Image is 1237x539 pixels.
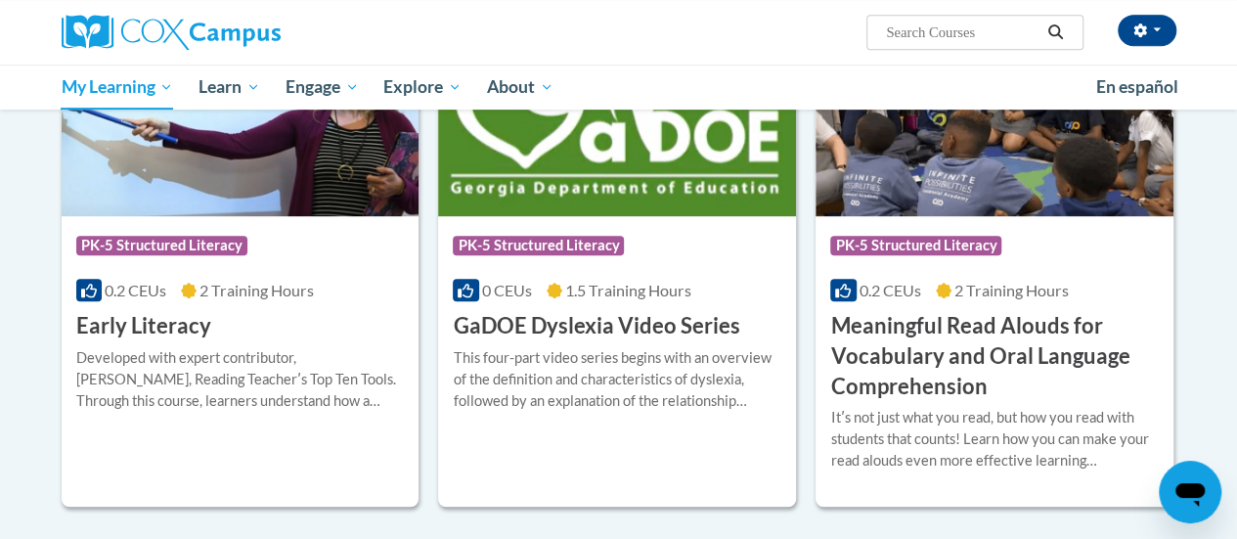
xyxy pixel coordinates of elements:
[860,281,921,299] span: 0.2 CEUs
[47,65,1191,110] div: Main menu
[830,236,1001,255] span: PK-5 Structured Literacy
[199,75,260,99] span: Learn
[1040,21,1070,44] button: Search
[830,407,1159,472] div: Itʹs not just what you read, but how you read with students that counts! Learn how you can make y...
[49,65,187,110] a: My Learning
[286,75,359,99] span: Engage
[76,311,211,341] h3: Early Literacy
[61,75,173,99] span: My Learning
[76,236,247,255] span: PK-5 Structured Literacy
[487,75,553,99] span: About
[565,281,691,299] span: 1.5 Training Hours
[1083,67,1191,108] a: En español
[438,17,796,216] img: Course Logo
[62,15,281,50] img: Cox Campus
[371,65,474,110] a: Explore
[453,311,739,341] h3: GaDOE Dyslexia Video Series
[474,65,566,110] a: About
[816,17,1173,507] a: Course LogoPK-5 Structured Literacy0.2 CEUs2 Training Hours Meaningful Read Alouds for Vocabulary...
[816,17,1173,216] img: Course Logo
[954,281,1069,299] span: 2 Training Hours
[482,281,532,299] span: 0 CEUs
[62,17,420,507] a: Course LogoPK-5 Structured Literacy0.2 CEUs2 Training Hours Early LiteracyDeveloped with expert c...
[62,17,420,216] img: Course Logo
[453,347,781,412] div: This four-part video series begins with an overview of the definition and characteristics of dysl...
[1159,461,1221,523] iframe: Button to launch messaging window
[186,65,273,110] a: Learn
[383,75,462,99] span: Explore
[76,347,405,412] div: Developed with expert contributor, [PERSON_NAME], Reading Teacherʹs Top Ten Tools. Through this c...
[1118,15,1176,46] button: Account Settings
[62,15,414,50] a: Cox Campus
[884,21,1040,44] input: Search Courses
[273,65,372,110] a: Engage
[199,281,314,299] span: 2 Training Hours
[438,17,796,507] a: Course LogoPK-5 Structured Literacy0 CEUs1.5 Training Hours GaDOE Dyslexia Video SeriesThis four-...
[453,236,624,255] span: PK-5 Structured Literacy
[105,281,166,299] span: 0.2 CEUs
[830,311,1159,401] h3: Meaningful Read Alouds for Vocabulary and Oral Language Comprehension
[1096,76,1178,97] span: En español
